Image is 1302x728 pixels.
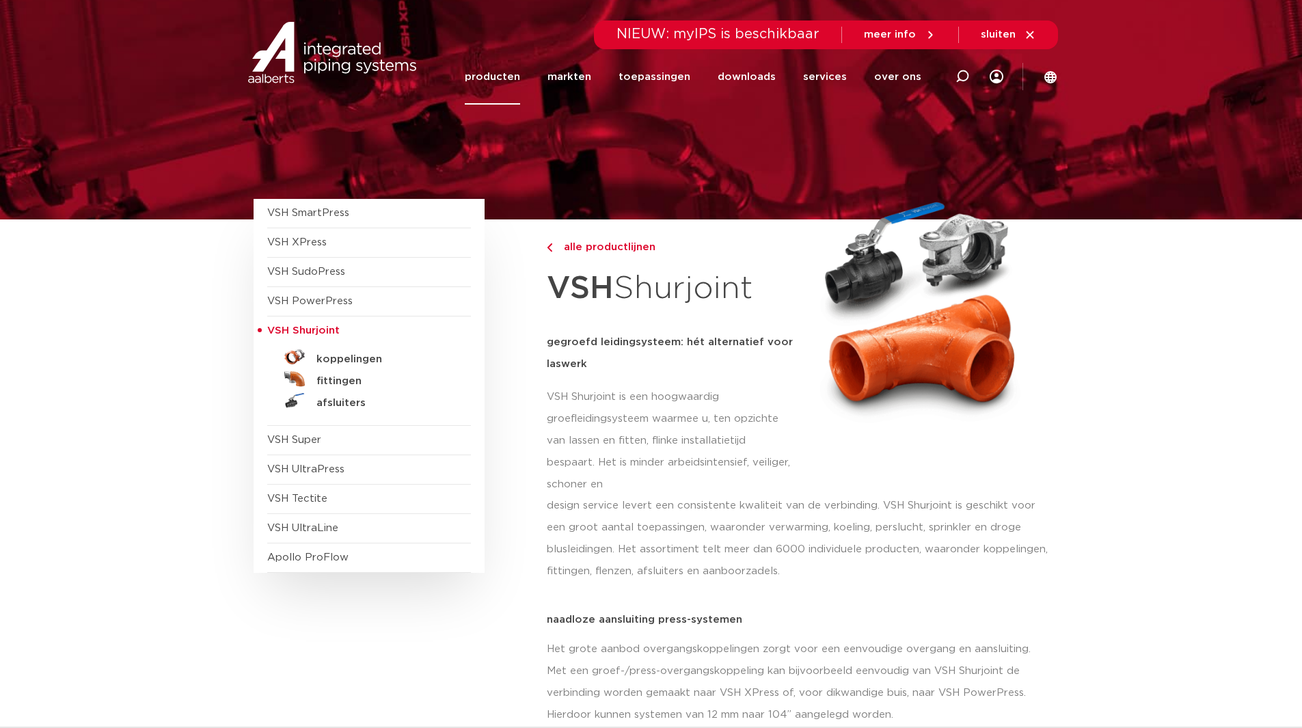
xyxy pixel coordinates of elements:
[267,552,349,563] a: Apollo ProFlow
[864,29,916,40] span: meer info
[718,49,776,105] a: downloads
[267,368,471,390] a: fittingen
[981,29,1016,40] span: sluiten
[547,495,1049,582] p: design service levert een consistente kwaliteit van de verbinding. VSH Shurjoint is geschikt voor...
[547,49,591,105] a: markten
[267,464,344,474] a: VSH UltraPress
[465,49,921,105] nav: Menu
[267,523,338,533] a: VSH UltraLine
[465,49,520,105] a: producten
[547,386,794,496] p: VSH Shurjoint is een hoogwaardig groefleidingsysteem waarmee u, ten opzichte van lassen en fitten...
[547,262,794,315] h1: Shurjoint
[619,49,690,105] a: toepassingen
[267,390,471,412] a: afsluiters
[267,267,345,277] a: VSH SudoPress
[874,49,921,105] a: over ons
[267,494,327,504] a: VSH Tectite
[267,208,349,218] a: VSH SmartPress
[267,296,353,306] a: VSH PowerPress
[267,325,340,336] span: VSH Shurjoint
[547,273,614,304] strong: VSH
[547,332,794,375] h5: gegroefd leidingsysteem: hét alternatief voor laswerk
[316,397,452,409] h5: afsluiters
[267,237,327,247] a: VSH XPress
[556,242,655,252] span: alle productlijnen
[616,27,819,41] span: NIEUW: myIPS is beschikbaar
[316,375,452,388] h5: fittingen
[547,239,794,256] a: alle productlijnen
[864,29,936,41] a: meer info
[981,29,1036,41] a: sluiten
[990,49,1003,105] div: my IPS
[267,346,471,368] a: koppelingen
[547,638,1049,726] p: Het grote aanbod overgangskoppelingen zorgt voor een eenvoudige overgang en aansluiting. Met een ...
[547,243,552,252] img: chevron-right.svg
[803,49,847,105] a: services
[267,435,321,445] a: VSH Super
[547,615,1049,625] p: naadloze aansluiting press-systemen
[316,353,452,366] h5: koppelingen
